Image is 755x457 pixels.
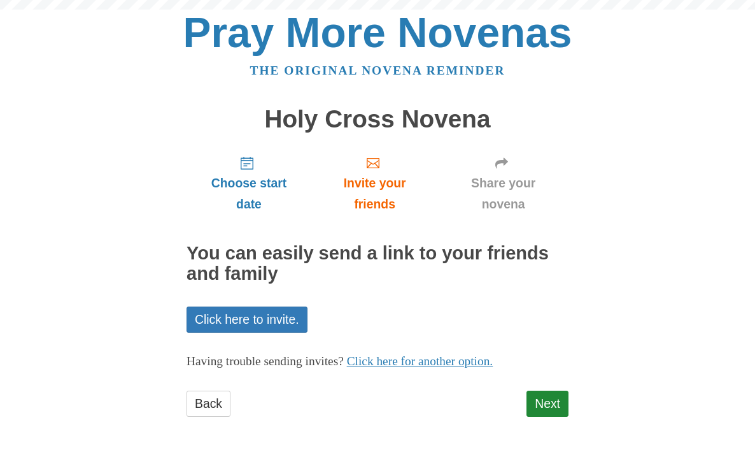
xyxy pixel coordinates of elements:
[526,391,568,417] a: Next
[187,243,568,284] h2: You can easily send a link to your friends and family
[187,145,311,221] a: Choose start date
[324,173,425,215] span: Invite your friends
[451,173,556,215] span: Share your novena
[438,145,568,221] a: Share your novena
[199,173,299,215] span: Choose start date
[187,354,344,368] span: Having trouble sending invites?
[187,307,307,333] a: Click here to invite.
[347,354,493,368] a: Click here for another option.
[187,106,568,133] h1: Holy Cross Novena
[187,391,230,417] a: Back
[183,9,572,56] a: Pray More Novenas
[250,64,505,77] a: The original novena reminder
[311,145,438,221] a: Invite your friends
